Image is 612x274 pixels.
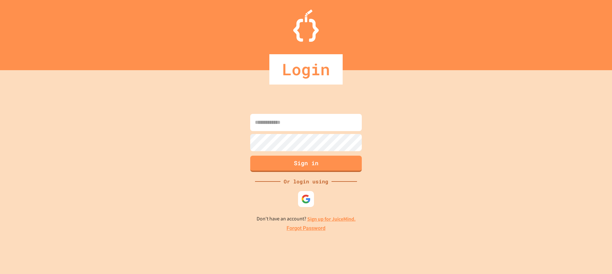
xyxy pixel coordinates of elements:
[269,54,343,85] div: Login
[257,215,356,223] p: Don't have an account?
[307,216,356,222] a: Sign up for JuiceMind.
[287,225,325,232] a: Forgot Password
[280,178,331,185] div: Or login using
[250,156,362,172] button: Sign in
[293,10,319,42] img: Logo.svg
[301,194,311,204] img: google-icon.svg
